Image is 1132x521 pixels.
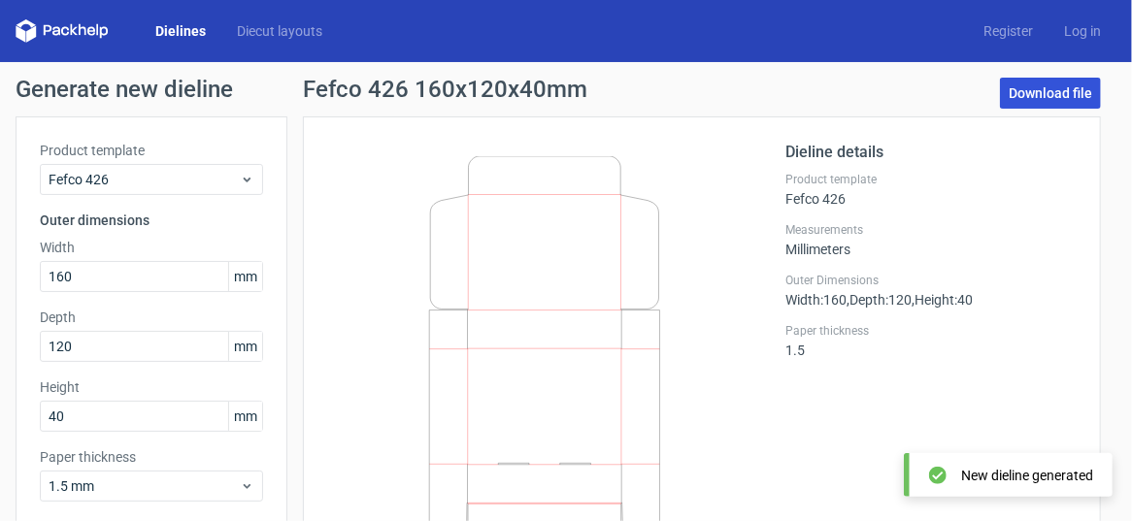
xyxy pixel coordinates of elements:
[968,21,1049,41] a: Register
[785,222,1077,257] div: Millimeters
[303,78,587,101] h1: Fefco 426 160x120x40mm
[785,323,1077,339] label: Paper thickness
[228,402,262,431] span: mm
[785,273,1077,288] label: Outer Dimensions
[1049,21,1116,41] a: Log in
[961,466,1093,485] div: New dieline generated
[785,222,1077,238] label: Measurements
[140,21,221,41] a: Dielines
[40,377,263,397] label: Height
[40,238,263,257] label: Width
[785,292,847,308] span: Width : 160
[785,141,1077,164] h2: Dieline details
[785,172,1077,207] div: Fefco 426
[1000,78,1101,109] a: Download file
[221,21,338,41] a: Diecut layouts
[228,332,262,361] span: mm
[40,211,263,230] h3: Outer dimensions
[847,292,912,308] span: , Depth : 120
[49,476,240,496] span: 1.5 mm
[785,172,1077,187] label: Product template
[228,262,262,291] span: mm
[40,447,263,467] label: Paper thickness
[49,170,240,189] span: Fefco 426
[16,78,1116,101] h1: Generate new dieline
[40,308,263,327] label: Depth
[912,292,973,308] span: , Height : 40
[785,323,1077,358] div: 1.5
[40,141,263,160] label: Product template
